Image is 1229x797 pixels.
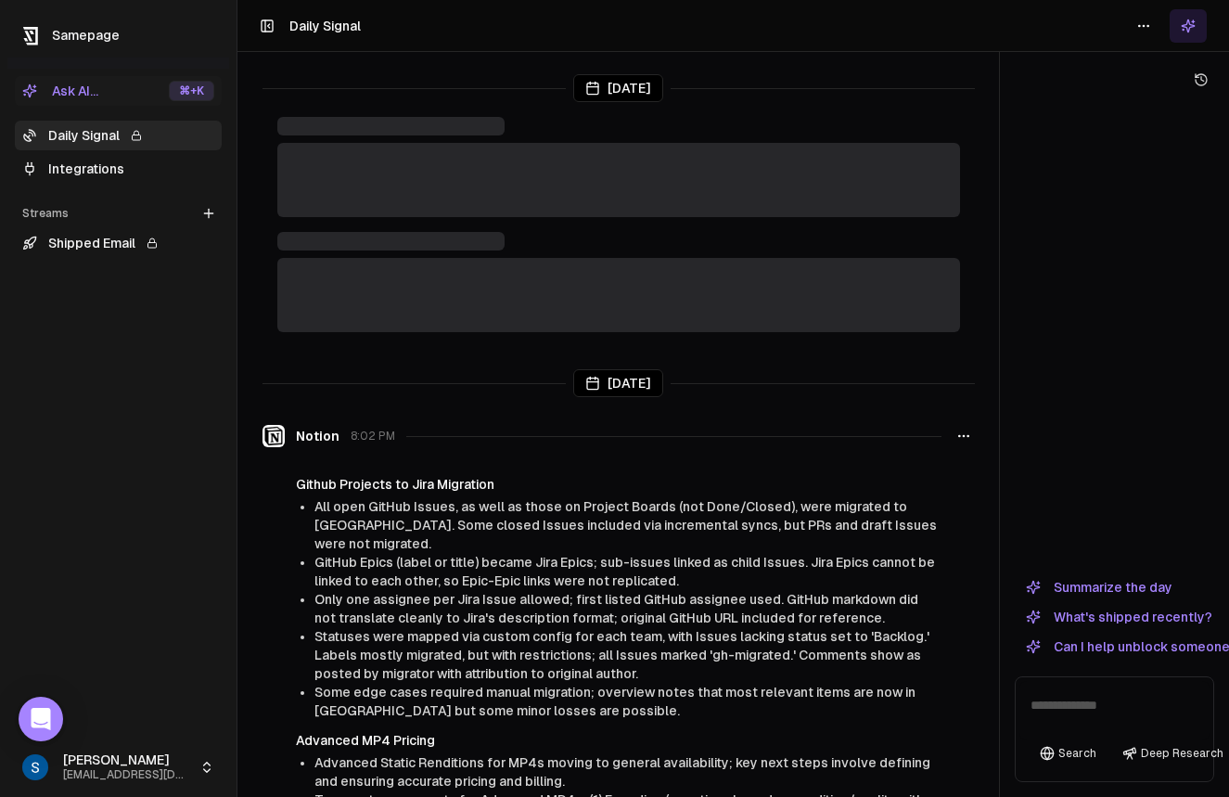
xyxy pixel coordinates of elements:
span: [EMAIL_ADDRESS][DOMAIN_NAME] [63,768,192,782]
img: _image [22,754,48,780]
div: ⌘ +K [169,81,214,101]
span: Advanced Static Renditions for MP4s moving to general availability; key next steps involve defini... [314,755,930,789]
div: Streams [15,199,222,228]
h1: Daily Signal [289,17,361,35]
div: Ask AI... [22,82,98,100]
button: Ask AI...⌘+K [15,76,222,106]
span: Statuses were mapped via custom config for each team, with Issues lacking status set to 'Backlog.... [314,629,929,681]
button: [PERSON_NAME][EMAIL_ADDRESS][DOMAIN_NAME] [15,745,222,790]
button: Search [1031,740,1106,766]
a: Integrations [15,154,222,184]
button: Summarize the day [1015,576,1184,598]
span: GitHub Epics (label or title) became Jira Epics; sub-issues linked as child Issues. Jira Epics ca... [314,555,935,588]
img: Notion [262,425,285,447]
span: All open GitHub Issues, as well as those on Project Boards (not Done/Closed), were migrated to [G... [314,499,937,551]
span: 8:02 PM [351,429,395,443]
span: [PERSON_NAME] [63,752,192,769]
a: Shipped Email [15,228,222,258]
h4: Github Projects to Jira Migration [296,475,941,494]
div: [DATE] [573,74,663,102]
h4: Advanced MP4 Pricing [296,731,941,750]
span: Some edge cases required manual migration; overview notes that most relevant items are now in [GE... [314,685,915,718]
span: Samepage [52,28,120,43]
div: Open Intercom Messenger [19,697,63,741]
button: What's shipped recently? [1015,606,1223,628]
span: Notion [296,427,339,445]
div: [DATE] [573,369,663,397]
a: Daily Signal [15,121,222,150]
span: Only one assignee per Jira Issue allowed; first listed GitHub assignee used. GitHub markdown did ... [314,592,918,625]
